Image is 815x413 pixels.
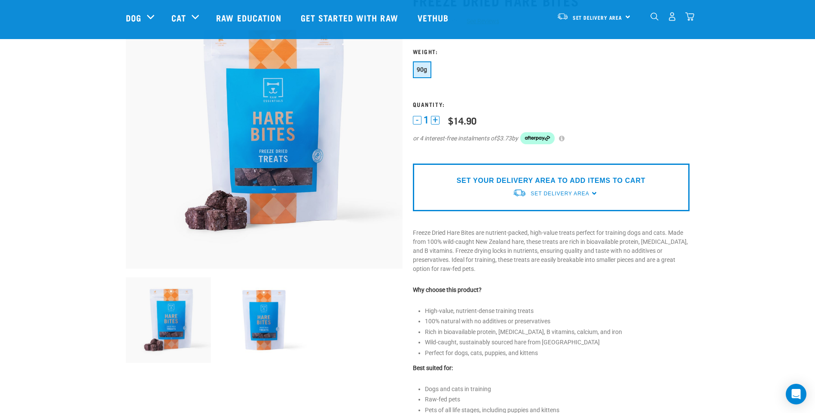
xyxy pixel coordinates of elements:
div: Open Intercom Messenger [786,384,806,404]
a: Get started with Raw [292,0,409,35]
span: 90g [417,66,427,73]
span: Set Delivery Area [531,191,589,197]
button: + [431,116,440,125]
img: van-moving.png [513,188,526,197]
strong: Best suited for: [413,364,453,371]
a: Cat [171,11,186,24]
li: High-value, nutrient-dense training treats [425,307,690,316]
img: home-icon-1@2x.png [650,12,659,21]
strong: Why choose this product? [413,286,482,293]
div: or 4 interest-free instalments of by [413,132,690,144]
li: Raw-fed pets [425,395,690,404]
img: Raw Essentials Freeze Dried Hare Bites [126,277,211,363]
img: van-moving.png [557,12,568,20]
a: Raw Education [208,0,292,35]
img: Raw Essentials Freeze Dried Hare Bites [221,277,307,363]
button: - [413,116,421,125]
li: 100% natural with no additives or preservatives [425,317,690,326]
span: Set Delivery Area [573,16,623,19]
h3: Quantity: [413,101,690,107]
li: Dogs and cats in training [425,385,690,394]
img: home-icon@2x.png [685,12,694,21]
a: Dog [126,11,141,24]
li: Rich in bioavailable protein, [MEDICAL_DATA], B vitamins, calcium, and iron [425,328,690,337]
li: Wild-caught, sustainably sourced hare from [GEOGRAPHIC_DATA] [425,338,690,347]
h3: Weight: [413,48,690,55]
button: 90g [413,61,431,78]
p: Freeze Dried Hare Bites are nutrient-packed, high-value treats perfect for training dogs and cats... [413,228,690,273]
img: Afterpay [520,132,555,144]
li: Perfect for dogs, cats, puppies, and kittens [425,349,690,358]
img: user.png [668,12,677,21]
div: $14.90 [448,115,476,126]
p: SET YOUR DELIVERY AREA TO ADD ITEMS TO CART [457,176,645,186]
a: Vethub [409,0,460,35]
span: 1 [424,115,429,125]
span: $3.73 [496,134,512,143]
